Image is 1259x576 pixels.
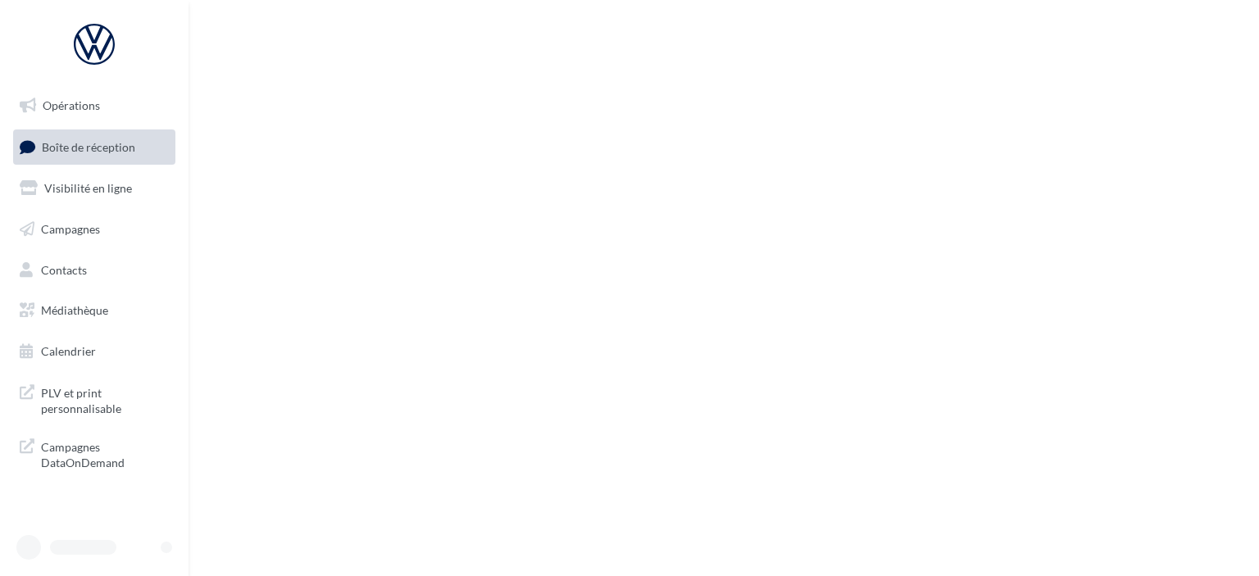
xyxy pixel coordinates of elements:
[41,262,87,276] span: Contacts
[10,88,179,123] a: Opérations
[41,382,169,417] span: PLV et print personnalisable
[41,222,100,236] span: Campagnes
[10,429,179,478] a: Campagnes DataOnDemand
[10,212,179,247] a: Campagnes
[10,334,179,369] a: Calendrier
[41,436,169,471] span: Campagnes DataOnDemand
[44,181,132,195] span: Visibilité en ligne
[10,171,179,206] a: Visibilité en ligne
[10,129,179,165] a: Boîte de réception
[10,293,179,328] a: Médiathèque
[43,98,100,112] span: Opérations
[41,303,108,317] span: Médiathèque
[41,344,96,358] span: Calendrier
[10,375,179,424] a: PLV et print personnalisable
[10,253,179,288] a: Contacts
[42,139,135,153] span: Boîte de réception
